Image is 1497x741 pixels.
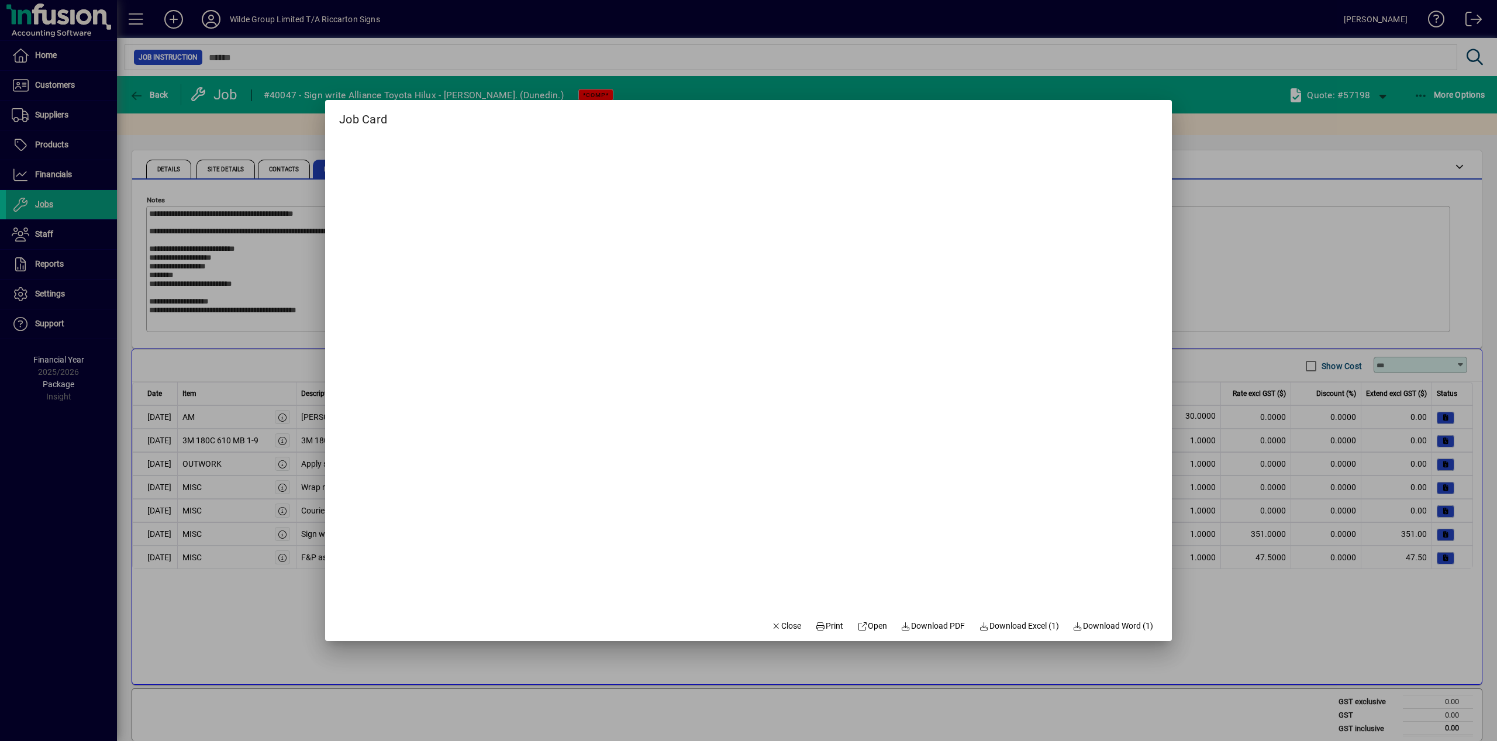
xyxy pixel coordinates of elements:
a: Download PDF [896,615,970,636]
button: Close [767,615,806,636]
span: Download PDF [901,620,965,632]
span: Download Word (1) [1073,620,1154,632]
span: Open [857,620,887,632]
button: Download Word (1) [1068,615,1158,636]
span: Download Excel (1) [979,620,1059,632]
a: Open [853,615,892,636]
button: Download Excel (1) [974,615,1064,636]
span: Close [771,620,802,632]
h2: Job Card [325,100,401,129]
span: Print [815,620,843,632]
button: Print [810,615,848,636]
